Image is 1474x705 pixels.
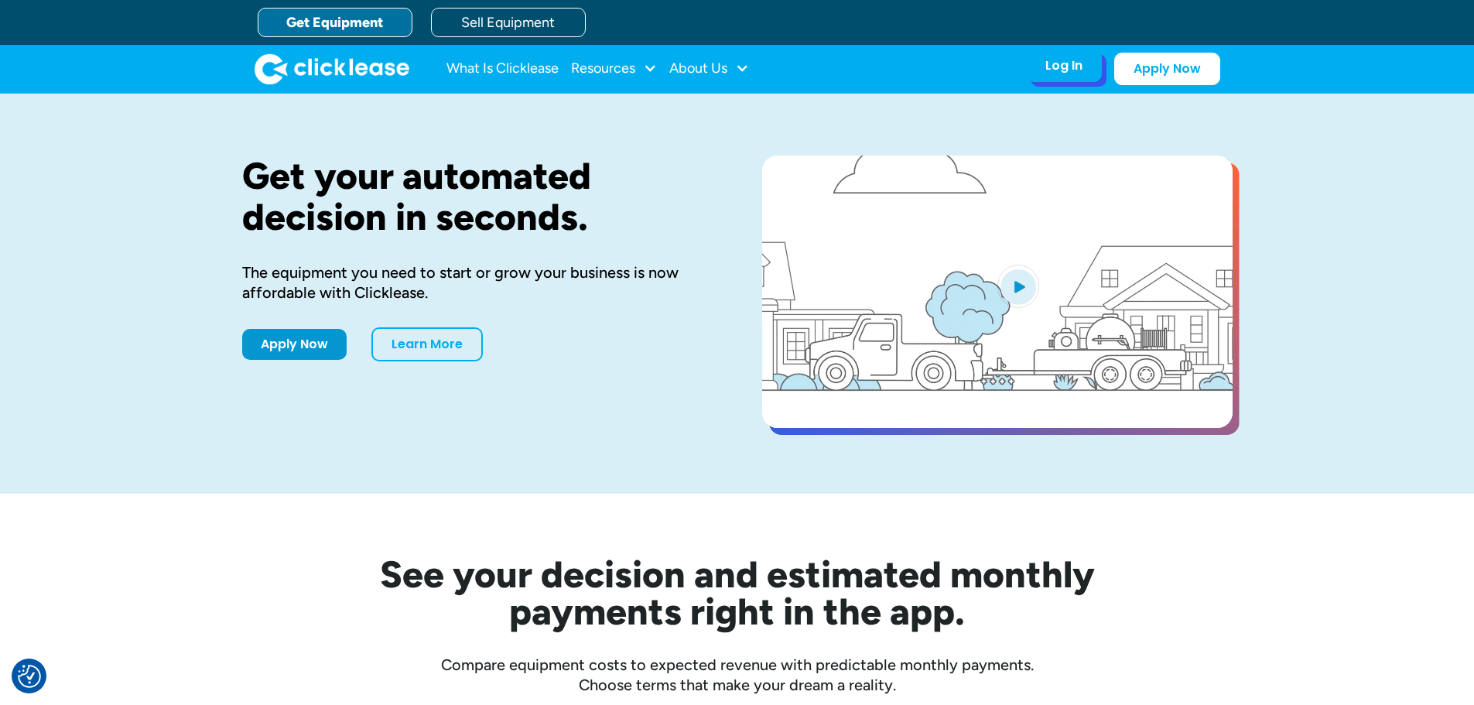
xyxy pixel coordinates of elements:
[255,53,409,84] img: Clicklease logo
[18,665,41,688] img: Revisit consent button
[762,156,1233,428] a: open lightbox
[997,265,1039,308] img: Blue play button logo on a light blue circular background
[431,8,586,37] a: Sell Equipment
[1114,53,1220,85] a: Apply Now
[18,665,41,688] button: Consent Preferences
[304,556,1171,630] h2: See your decision and estimated monthly payments right in the app.
[446,53,559,84] a: What Is Clicklease
[1045,58,1082,74] div: Log In
[255,53,409,84] a: home
[242,655,1233,695] div: Compare equipment costs to expected revenue with predictable monthly payments. Choose terms that ...
[242,329,347,360] a: Apply Now
[258,8,412,37] a: Get Equipment
[242,262,713,303] div: The equipment you need to start or grow your business is now affordable with Clicklease.
[571,53,657,84] div: Resources
[242,156,713,238] h1: Get your automated decision in seconds.
[371,327,483,361] a: Learn More
[669,53,749,84] div: About Us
